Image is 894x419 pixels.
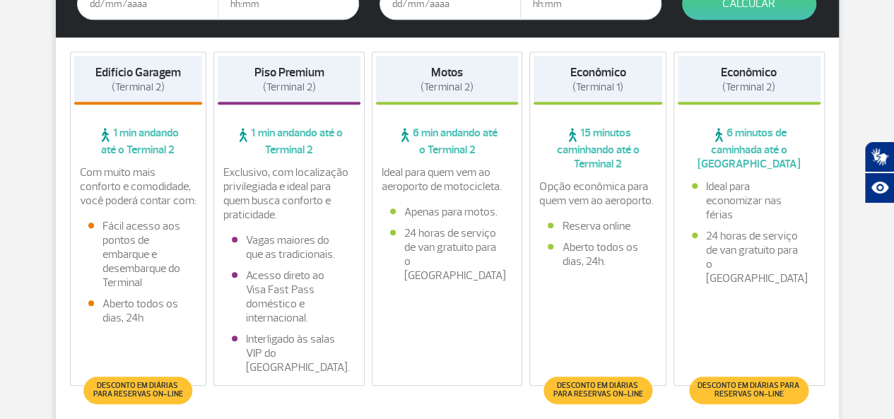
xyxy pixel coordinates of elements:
li: Apenas para motos. [390,205,505,219]
li: Vagas maiores do que as tradicionais. [232,233,346,261]
span: Desconto em diárias para reservas on-line [91,382,185,399]
button: Abrir recursos assistivos. [864,172,894,203]
strong: Piso Premium [254,65,324,80]
li: Interligado às salas VIP do [GEOGRAPHIC_DATA]. [232,332,346,374]
li: Ideal para economizar nas férias [692,179,806,222]
span: (Terminal 2) [262,81,315,94]
div: Plugin de acessibilidade da Hand Talk. [864,141,894,203]
span: 6 minutos de caminhada até o [GEOGRAPHIC_DATA] [678,126,821,171]
p: Com muito mais conforto e comodidade, você poderá contar com: [80,165,197,208]
strong: Edifício Garagem [95,65,181,80]
strong: Econômico [570,65,626,80]
span: (Terminal 2) [722,81,775,94]
li: 24 horas de serviço de van gratuito para o [GEOGRAPHIC_DATA] [390,226,505,283]
button: Abrir tradutor de língua de sinais. [864,141,894,172]
li: Fácil acesso aos pontos de embarque e desembarque do Terminal [88,219,189,290]
span: Desconto em diárias para reservas on-line [551,382,645,399]
span: 6 min andando até o Terminal 2 [376,126,519,157]
strong: Motos [431,65,463,80]
li: 24 horas de serviço de van gratuito para o [GEOGRAPHIC_DATA] [692,229,806,285]
span: (Terminal 2) [420,81,474,94]
p: Exclusivo, com localização privilegiada e ideal para quem busca conforto e praticidade. [223,165,355,222]
p: Ideal para quem vem ao aeroporto de motocicleta. [382,165,513,194]
span: (Terminal 2) [112,81,165,94]
li: Aberto todos os dias, 24h [88,297,189,325]
li: Reserva online [548,219,648,233]
span: Desconto em diárias para reservas on-line [696,382,801,399]
span: (Terminal 1) [572,81,623,94]
p: Opção econômica para quem vem ao aeroporto. [539,179,657,208]
span: 1 min andando até o Terminal 2 [74,126,203,157]
span: 1 min andando até o Terminal 2 [218,126,360,157]
span: 15 minutos caminhando até o Terminal 2 [534,126,662,171]
li: Aberto todos os dias, 24h. [548,240,648,268]
li: Acesso direto ao Visa Fast Pass doméstico e internacional. [232,268,346,325]
strong: Econômico [721,65,777,80]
